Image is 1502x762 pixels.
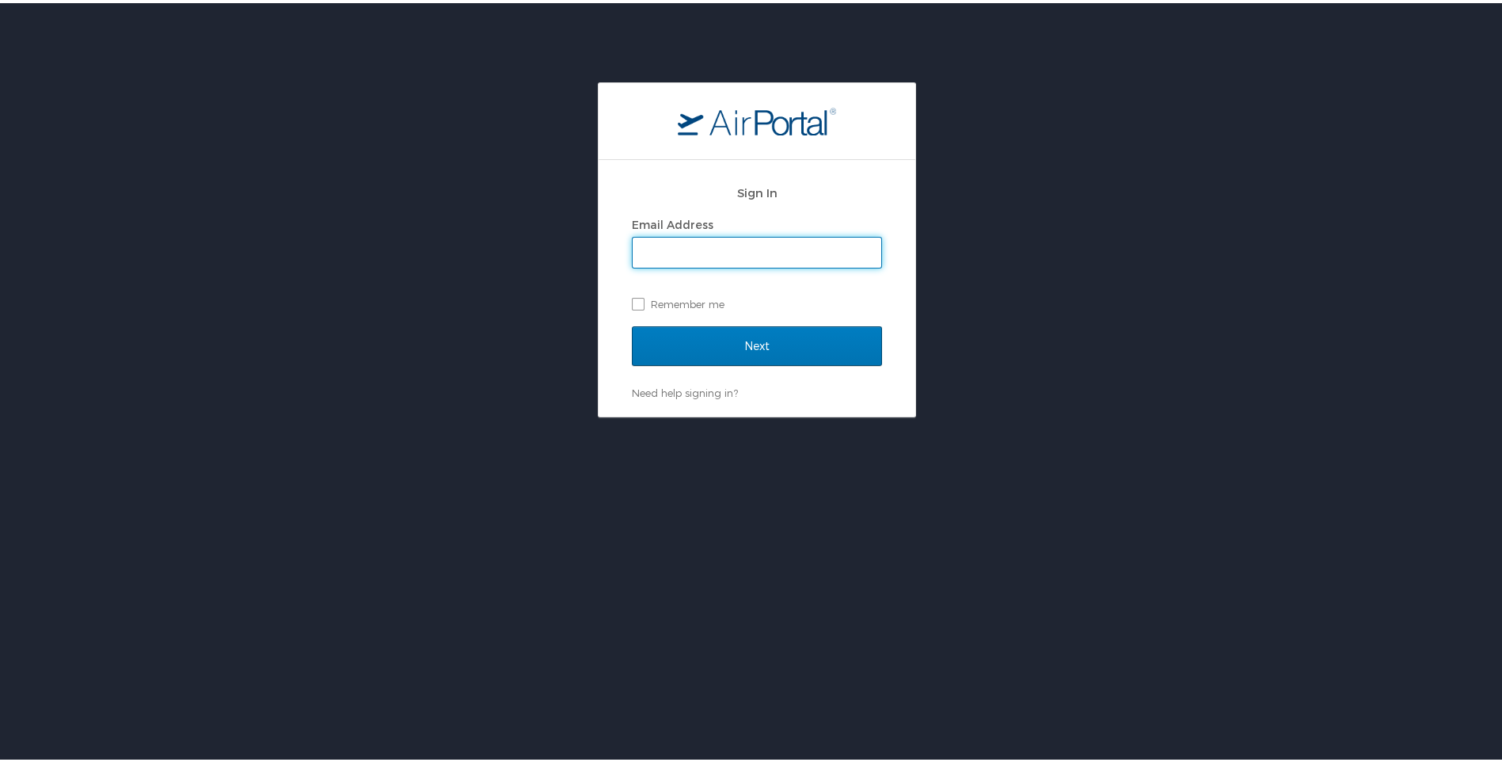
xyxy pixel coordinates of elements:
label: Remember me [632,289,882,313]
a: Need help signing in? [632,383,738,396]
img: logo [678,104,836,132]
label: Email Address [632,215,713,228]
input: Next [632,323,882,363]
h2: Sign In [632,181,882,199]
